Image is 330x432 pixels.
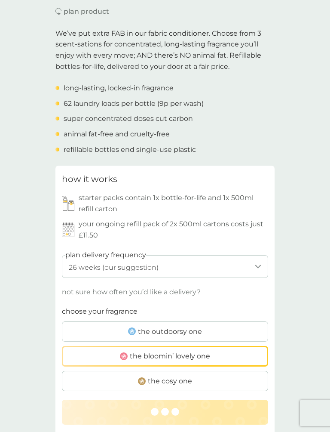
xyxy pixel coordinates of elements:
[64,6,109,17] p: plan product
[64,129,170,140] p: animal fat-free and cruelty-free
[79,219,268,241] p: your ongoing refill pack of 2x 500ml cartons costs just £11.50
[64,98,204,109] p: 62 laundry loads per bottle (9p per wash)
[64,113,193,124] p: super concentrated doses cut carbon
[62,172,117,186] h3: how it works
[62,306,137,317] p: choose your fragrance
[65,250,146,261] label: plan delivery frequency
[79,192,268,214] p: starter packs contain 1x bottle-for-life and 1x 500ml refill carton
[148,376,192,387] span: the cosy one
[130,351,210,362] span: the bloomin’ lovely one
[64,144,196,155] p: refillable bottles end single-use plastic
[55,28,275,72] p: We’ve put extra FAB in our fabric conditioner. Choose from 3 scent-sations for concentrated, long...
[62,287,201,298] p: not sure how often you’d like a delivery?
[64,83,174,94] p: long-lasting, locked-in fragrance
[138,326,202,337] span: the outdoorsy one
